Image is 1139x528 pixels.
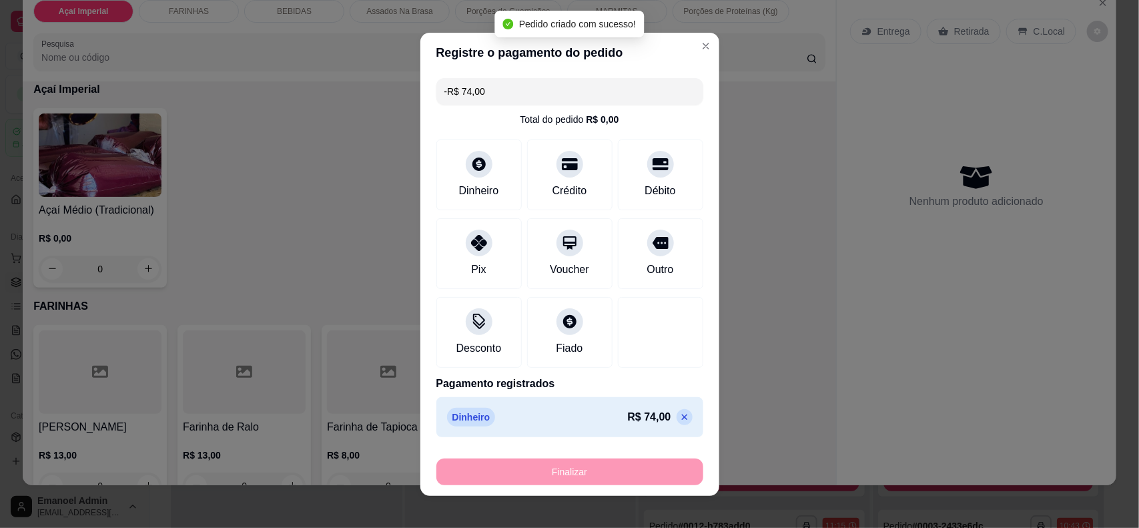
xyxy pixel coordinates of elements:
p: R$ 74,00 [628,409,671,425]
div: Dinheiro [459,183,499,199]
div: Crédito [552,183,587,199]
span: check-circle [503,19,514,29]
p: Dinheiro [447,408,496,427]
div: Pix [471,262,486,278]
div: Voucher [550,262,589,278]
p: Pagamento registrados [436,376,703,392]
div: R$ 0,00 [586,113,619,126]
input: Ex.: hambúrguer de cordeiro [444,78,695,105]
header: Registre o pagamento do pedido [420,33,719,73]
div: Total do pedido [520,113,619,126]
div: Outro [647,262,673,278]
div: Débito [645,183,675,199]
button: Close [695,35,717,57]
span: Pedido criado com sucesso! [519,19,636,29]
div: Desconto [456,340,502,356]
div: Fiado [556,340,583,356]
